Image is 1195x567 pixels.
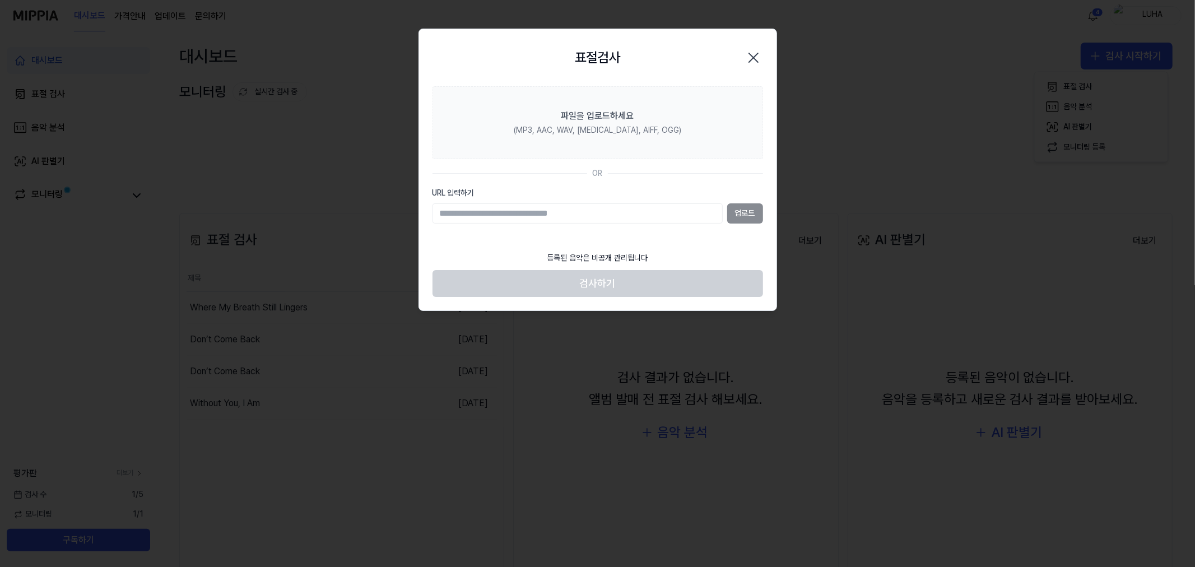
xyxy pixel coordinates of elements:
div: OR [593,168,603,179]
div: 등록된 음악은 비공개 관리됩니다 [541,246,655,271]
div: 파일을 업로드하세요 [561,109,634,123]
div: (MP3, AAC, WAV, [MEDICAL_DATA], AIFF, OGG) [514,125,681,136]
label: URL 입력하기 [433,188,763,199]
h2: 표절검사 [575,47,621,68]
